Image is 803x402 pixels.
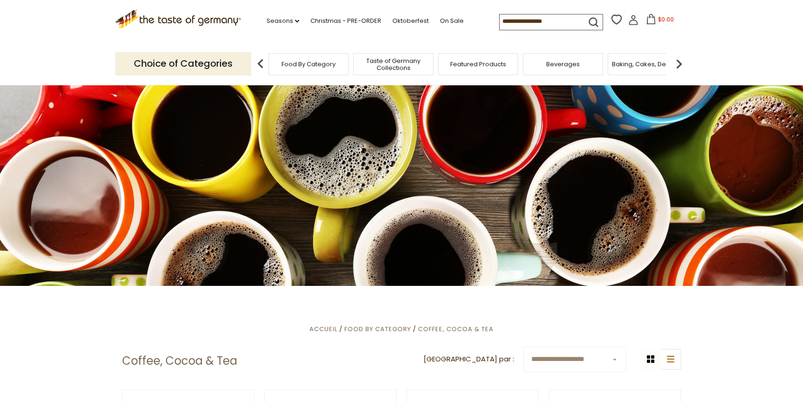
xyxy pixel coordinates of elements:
a: Beverages [546,61,580,68]
h1: Coffee, Cocoa & Tea [122,354,237,368]
a: Coffee, Cocoa & Tea [418,325,494,333]
a: Accueil [309,325,337,333]
a: Seasons [267,16,299,26]
a: Featured Products [450,61,506,68]
button: $0.00 [640,14,680,28]
a: Food By Category [344,325,411,333]
a: Christmas - PRE-ORDER [310,16,381,26]
p: Choice of Categories [115,52,251,75]
a: Oktoberfest [392,16,429,26]
span: $0.00 [658,15,674,23]
a: On Sale [440,16,464,26]
img: next arrow [670,55,688,73]
a: Food By Category [281,61,336,68]
label: [GEOGRAPHIC_DATA] par : [424,353,514,365]
img: previous arrow [251,55,270,73]
a: Taste of Germany Collections [356,57,431,71]
a: Baking, Cakes, Desserts [612,61,684,68]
